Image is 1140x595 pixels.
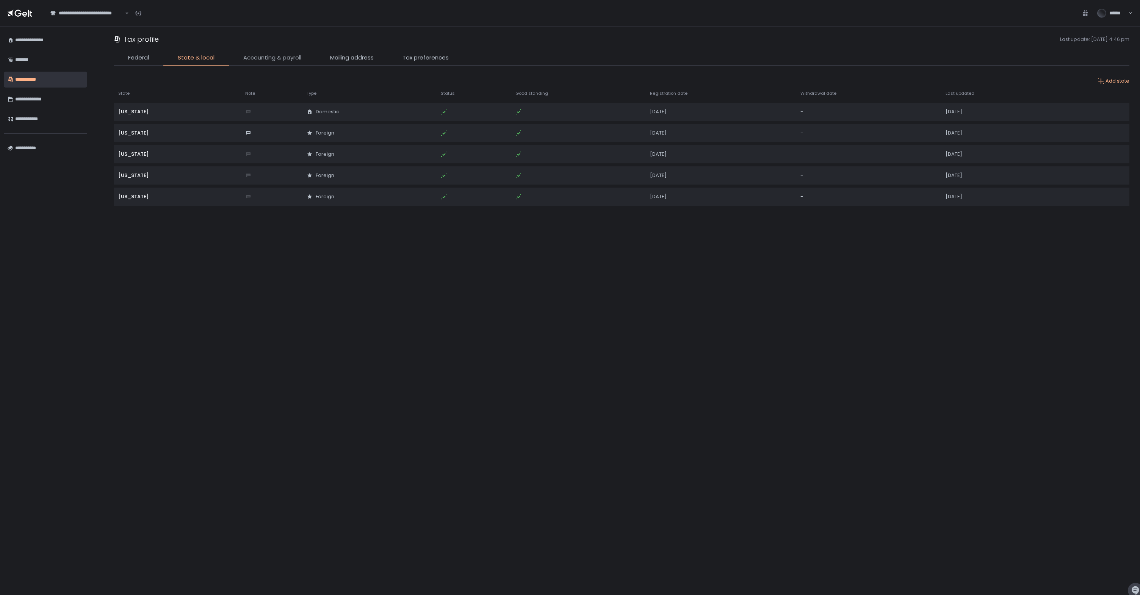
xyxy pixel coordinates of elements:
[316,172,334,179] span: Foreign
[800,108,937,115] div: -
[45,5,129,21] div: Search for option
[800,91,836,96] span: Withdrawal date
[124,34,159,44] h1: Tax profile
[118,151,149,158] span: [US_STATE]
[128,53,149,62] span: Federal
[800,151,937,158] div: -
[243,53,301,62] span: Accounting & payroll
[946,108,1059,115] div: [DATE]
[946,151,1059,158] div: [DATE]
[800,193,937,200] div: -
[118,193,149,200] span: [US_STATE]
[118,130,149,136] span: [US_STATE]
[330,53,374,62] span: Mailing address
[118,91,130,96] span: State
[441,91,455,96] span: Status
[650,130,791,136] div: [DATE]
[800,130,937,136] div: -
[650,91,687,96] span: Registration date
[946,91,974,96] span: Last updated
[650,151,791,158] div: [DATE]
[316,130,334,136] span: Foreign
[650,172,791,179] div: [DATE]
[650,108,791,115] div: [DATE]
[245,91,255,96] span: Note
[946,193,1059,200] div: [DATE]
[162,36,1129,43] span: Last update: [DATE] 4:46 pm
[402,53,449,62] span: Tax preferences
[178,53,215,62] span: State & local
[307,91,316,96] span: Type
[515,91,548,96] span: Good standing
[118,172,149,179] span: [US_STATE]
[1098,78,1129,85] button: Add state
[316,108,339,115] span: Domestic
[946,172,1059,179] div: [DATE]
[316,151,334,158] span: Foreign
[316,193,334,200] span: Foreign
[946,130,1059,136] div: [DATE]
[650,193,791,200] div: [DATE]
[800,172,937,179] div: -
[118,108,149,115] span: [US_STATE]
